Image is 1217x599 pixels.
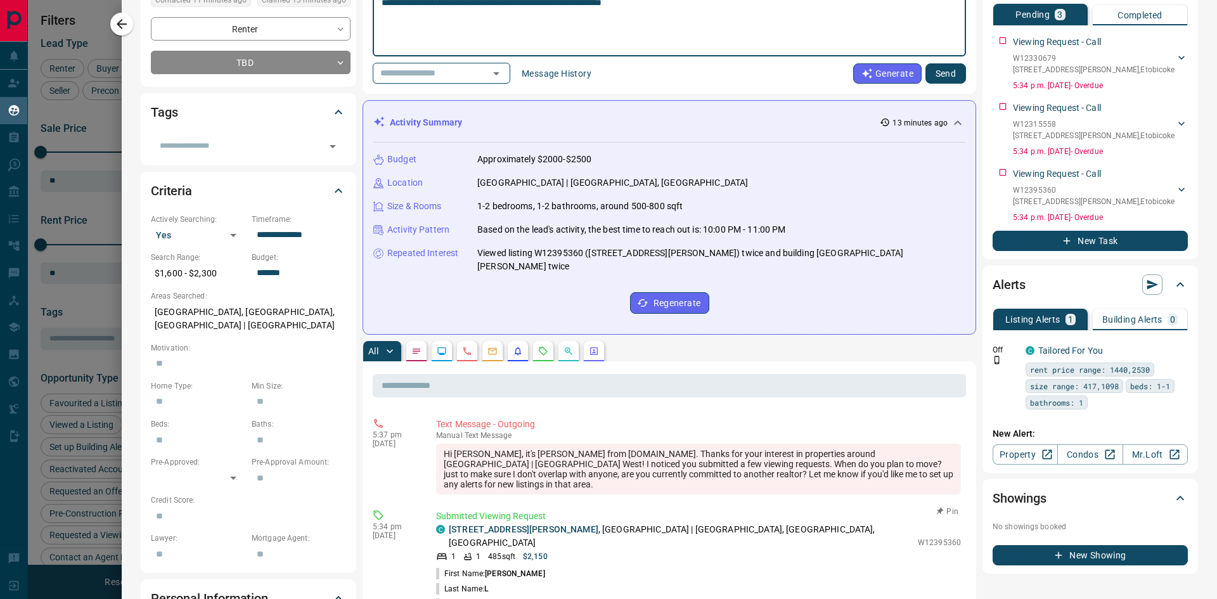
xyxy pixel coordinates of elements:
button: Send [925,63,966,84]
svg: Calls [462,346,472,356]
div: W12330679[STREET_ADDRESS][PERSON_NAME],Etobicoke [1013,50,1188,78]
p: W12395360 [918,537,961,548]
div: Activity Summary13 minutes ago [373,111,965,134]
button: Open [487,65,505,82]
p: Pre-Approved: [151,456,245,468]
p: Size & Rooms [387,200,442,213]
p: 5:37 pm [373,430,417,439]
p: 3 [1057,10,1062,19]
h2: Criteria [151,181,192,201]
p: $2,150 [523,551,548,562]
p: Viewed listing W12395360 ([STREET_ADDRESS][PERSON_NAME]) twice and building [GEOGRAPHIC_DATA][PER... [477,247,965,273]
p: 1 [476,551,480,562]
h2: Showings [993,488,1046,508]
p: Motivation: [151,342,346,354]
svg: Opportunities [563,346,574,356]
p: $1,600 - $2,300 [151,263,245,284]
svg: Lead Browsing Activity [437,346,447,356]
h2: Alerts [993,274,1026,295]
p: Beds: [151,418,245,430]
p: Pending [1015,10,1050,19]
button: Open [324,138,342,155]
p: Location [387,176,423,190]
div: Renter [151,17,351,41]
svg: Requests [538,346,548,356]
div: Criteria [151,176,346,206]
a: Condos [1057,444,1123,465]
button: Message History [514,63,599,84]
p: [STREET_ADDRESS][PERSON_NAME] , Etobicoke [1013,130,1175,141]
svg: Emails [487,346,498,356]
p: Completed [1117,11,1162,20]
svg: Listing Alerts [513,346,523,356]
p: [GEOGRAPHIC_DATA] | [GEOGRAPHIC_DATA], [GEOGRAPHIC_DATA] [477,176,748,190]
p: Baths: [252,418,346,430]
p: Actively Searching: [151,214,245,225]
p: Areas Searched: [151,290,346,302]
p: Approximately $2000-$2500 [477,153,591,166]
p: Last Name: [436,583,488,595]
button: Generate [853,63,922,84]
p: New Alert: [993,427,1188,441]
p: W12395360 [1013,184,1175,196]
p: [GEOGRAPHIC_DATA], [GEOGRAPHIC_DATA], [GEOGRAPHIC_DATA] | [GEOGRAPHIC_DATA] [151,302,346,336]
p: Home Type: [151,380,245,392]
p: Activity Pattern [387,223,449,236]
a: Property [993,444,1058,465]
p: 5:34 p.m. [DATE] - Overdue [1013,146,1188,157]
p: 0 [1170,315,1175,324]
svg: Agent Actions [589,346,599,356]
span: manual [436,431,463,440]
p: Viewing Request - Call [1013,101,1101,115]
p: Activity Summary [390,116,462,129]
p: Min Size: [252,380,346,392]
p: 485 sqft [488,551,515,562]
p: 5:34 p.m. [DATE] - Overdue [1013,80,1188,91]
p: Repeated Interest [387,247,458,260]
div: Hi [PERSON_NAME], it's [PERSON_NAME] from [DOMAIN_NAME]. Thanks for your interest in properties a... [436,444,961,494]
span: L [484,584,488,593]
div: W12315558[STREET_ADDRESS][PERSON_NAME],Etobicoke [1013,116,1188,144]
p: Budget: [252,252,346,263]
span: bathrooms: 1 [1030,396,1083,409]
button: New Task [993,231,1188,251]
p: Timeframe: [252,214,346,225]
p: Viewing Request - Call [1013,35,1101,49]
p: Text Message - Outgoing [436,418,961,431]
p: 13 minutes ago [892,117,948,129]
button: Pin [929,506,966,517]
p: [DATE] [373,531,417,540]
p: Viewing Request - Call [1013,167,1101,181]
div: Showings [993,483,1188,513]
a: Mr.Loft [1123,444,1188,465]
a: [STREET_ADDRESS][PERSON_NAME] [449,524,598,534]
svg: Notes [411,346,422,356]
p: Listing Alerts [1005,315,1060,324]
p: Text Message [436,431,961,440]
span: rent price range: 1440,2530 [1030,363,1150,376]
p: [DATE] [373,439,417,448]
span: beds: 1-1 [1130,380,1170,392]
button: New Showing [993,545,1188,565]
div: Alerts [993,269,1188,300]
p: 5:34 pm [373,522,417,531]
p: [STREET_ADDRESS][PERSON_NAME] , Etobicoke [1013,64,1175,75]
p: Based on the lead's activity, the best time to reach out is: 10:00 PM - 11:00 PM [477,223,786,236]
p: 5:34 p.m. [DATE] - Overdue [1013,212,1188,223]
button: Regenerate [630,292,709,314]
p: First Name: [436,568,545,579]
div: Tags [151,97,346,127]
p: Off [993,344,1018,356]
p: Lawyer: [151,532,245,544]
p: All [368,347,378,356]
p: Submitted Viewing Request [436,510,961,523]
p: Mortgage Agent: [252,532,346,544]
p: 1 [451,551,456,562]
span: [PERSON_NAME] [485,569,544,578]
p: [STREET_ADDRESS][PERSON_NAME] , Etobicoke [1013,196,1175,207]
p: , [GEOGRAPHIC_DATA] | [GEOGRAPHIC_DATA], [GEOGRAPHIC_DATA], [GEOGRAPHIC_DATA] [449,523,911,550]
p: 1-2 bedrooms, 1-2 bathrooms, around 500-800 sqft [477,200,683,213]
div: condos.ca [1026,346,1034,355]
p: Budget [387,153,416,166]
p: Credit Score: [151,494,346,506]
